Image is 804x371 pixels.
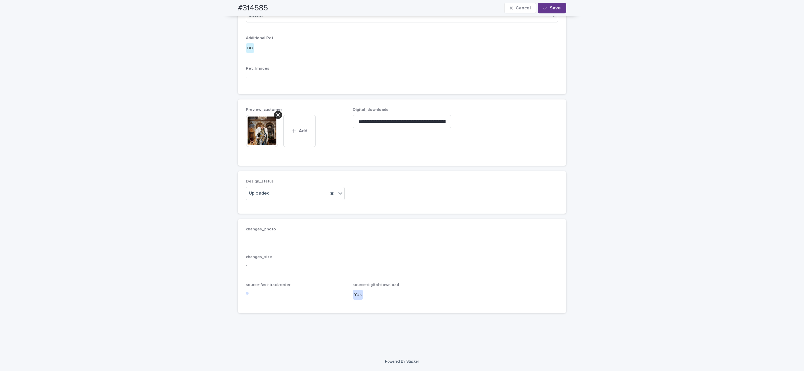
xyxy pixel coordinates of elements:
span: Design_status [246,179,274,183]
div: no [246,43,254,53]
a: Powered By Stacker [385,359,419,363]
span: Cancel [516,6,531,10]
span: changes_size [246,255,272,259]
p: - [246,234,558,241]
span: Additional Pet [246,36,273,40]
span: changes_photo [246,227,276,231]
button: Add [283,115,316,147]
span: Add [299,129,307,133]
span: source-fast-track-order [246,283,290,287]
span: source-digital-download [353,283,399,287]
p: - [246,262,558,269]
p: - [246,74,558,81]
div: Yes [353,290,363,300]
span: Preview_customer [246,108,282,112]
h2: #314585 [238,3,268,13]
span: Pet_Images [246,67,269,71]
span: Save [550,6,561,10]
span: Digital_downloads [353,108,388,112]
button: Save [538,3,566,13]
span: Uploaded [249,190,270,197]
button: Cancel [504,3,536,13]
